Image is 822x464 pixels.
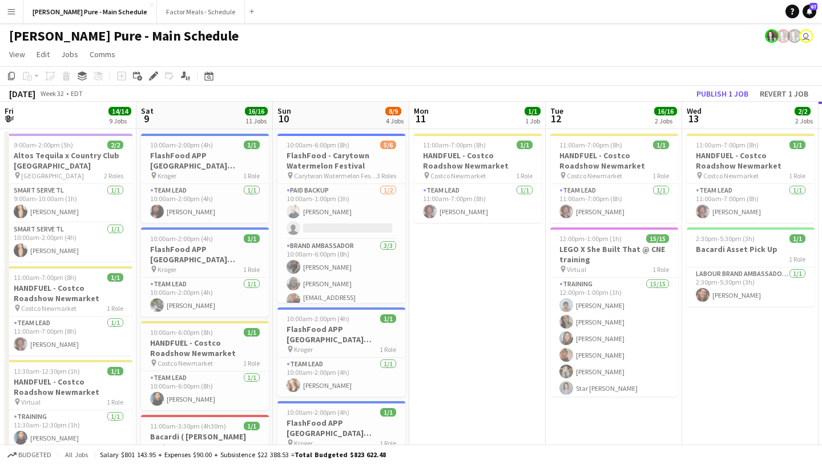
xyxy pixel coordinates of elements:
[141,278,269,317] app-card-role: Team Lead1/110:00am-2:00pm (4h)[PERSON_NAME]
[295,450,386,459] span: Total Budgeted $823 622.48
[652,171,669,180] span: 1 Role
[104,171,123,180] span: 2 Roles
[108,107,131,115] span: 14/14
[687,244,815,254] h3: Bacardi Asset Pick Up
[21,171,84,180] span: [GEOGRAPHIC_DATA]
[550,227,678,397] app-job-card: 12:00pm-1:00pm (1h)15/15LEGO X She Built That @ CNE training Virtual1 RoleTraining15/1512:00pm-1:...
[277,134,405,303] div: 10:00am-6:00pm (8h)5/6FlashFood - Carytown Watermelon Festival Carytwon Watermelon Festival3 Role...
[550,244,678,265] h3: LEGO X She Built That @ CNE training
[380,345,396,354] span: 1 Role
[244,141,260,149] span: 1/1
[243,359,260,367] span: 1 Role
[245,107,268,115] span: 16/16
[789,255,805,263] span: 1 Role
[5,317,132,355] app-card-role: Team Lead1/111:00am-7:00pm (8h)[PERSON_NAME]
[755,86,813,101] button: Revert 1 job
[276,112,291,125] span: 10
[380,141,396,149] span: 5/6
[107,273,123,282] span: 1/1
[107,141,123,149] span: 2/2
[559,141,622,149] span: 11:00am-7:00pm (8h)
[517,141,533,149] span: 1/1
[5,223,132,262] app-card-role: Smart Serve TL1/110:00am-2:00pm (4h)[PERSON_NAME]
[277,307,405,397] app-job-card: 10:00am-2:00pm (4h)1/1FlashFood APP [GEOGRAPHIC_DATA] [GEOGRAPHIC_DATA][US_STATE] #515 Kroger1 Ro...
[380,314,396,323] span: 1/1
[14,273,76,282] span: 11:00am-7:00pm (8h)
[559,234,622,243] span: 12:00pm-1:00pm (1h)
[380,408,396,417] span: 1/1
[550,106,563,116] span: Tue
[18,451,51,459] span: Budgeted
[414,106,429,116] span: Mon
[9,49,25,59] span: View
[107,304,123,313] span: 1 Role
[5,377,132,397] h3: HANDFUEL - Costco Roadshow Newmarket
[107,367,123,375] span: 1/1
[141,321,269,410] app-job-card: 10:00am-6:00pm (8h)1/1HANDFUEL - Costco Roadshow Newmarket Costco Newmarket1 RoleTeam Lead1/110:0...
[799,29,813,43] app-user-avatar: Leticia Fayzano
[141,338,269,358] h3: HANDFUEL - Costco Roadshow Newmarket
[63,450,90,459] span: All jobs
[5,150,132,171] h3: Altos Tequila x Country Club [GEOGRAPHIC_DATA]
[277,184,405,239] app-card-role: Paid Backup1/210:00am-1:00pm (3h)[PERSON_NAME]
[5,47,30,62] a: View
[141,184,269,223] app-card-role: Team Lead1/110:00am-2:00pm (4h)[PERSON_NAME]
[244,234,260,243] span: 1/1
[687,227,815,306] app-job-card: 2:30pm-5:30pm (3h)1/1Bacardi Asset Pick Up1 RoleLabour Brand Ambassadors1/12:30pm-5:30pm (3h)[PER...
[5,410,132,449] app-card-role: Training1/111:30am-12:30pm (1h)[PERSON_NAME]
[696,234,755,243] span: 2:30pm-5:30pm (3h)
[687,150,815,171] h3: HANDFUEL - Costco Roadshow Newmarket
[687,134,815,223] app-job-card: 11:00am-7:00pm (8h)1/1HANDFUEL - Costco Roadshow Newmarket Costco Newmarket1 RoleTeam Lead1/111:0...
[788,29,801,43] app-user-avatar: Ashleigh Rains
[141,227,269,317] div: 10:00am-2:00pm (4h)1/1FlashFood APP [GEOGRAPHIC_DATA] [GEOGRAPHIC_DATA][US_STATE] #514 Kroger1 Ro...
[243,265,260,274] span: 1 Role
[57,47,83,62] a: Jobs
[550,184,678,223] app-card-role: Team Lead1/111:00am-7:00pm (8h)[PERSON_NAME]
[550,150,678,171] h3: HANDFUEL - Costco Roadshow Newmarket
[287,314,349,323] span: 10:00am-2:00pm (4h)
[158,359,213,367] span: Costco Newmarket
[244,422,260,430] span: 1/1
[516,171,533,180] span: 1 Role
[430,171,486,180] span: Costco Newmarket
[550,134,678,223] div: 11:00am-7:00pm (8h)1/1HANDFUEL - Costco Roadshow Newmarket Costco Newmarket1 RoleTeam Lead1/111:0...
[652,265,669,274] span: 1 Role
[423,141,486,149] span: 11:00am-7:00pm (8h)
[654,107,677,115] span: 16/16
[696,141,759,149] span: 11:00am-7:00pm (8h)
[789,234,805,243] span: 1/1
[803,5,816,18] a: 67
[109,117,131,125] div: 9 Jobs
[21,398,41,406] span: Virtual
[525,117,540,125] div: 1 Job
[687,184,815,223] app-card-role: Team Lead1/111:00am-7:00pm (8h)[PERSON_NAME]
[5,360,132,449] app-job-card: 11:30am-12:30pm (1h)1/1HANDFUEL - Costco Roadshow Newmarket Virtual1 RoleTraining1/111:30am-12:30...
[809,3,817,10] span: 67
[385,107,401,115] span: 8/9
[158,171,176,180] span: Kroger
[776,29,790,43] app-user-avatar: Ashleigh Rains
[5,266,132,355] div: 11:00am-7:00pm (8h)1/1HANDFUEL - Costco Roadshow Newmarket Costco Newmarket1 RoleTeam Lead1/111:0...
[6,449,53,461] button: Budgeted
[141,431,269,452] h3: Bacardi ( [PERSON_NAME] Ave)
[21,304,76,313] span: Costco Newmarket
[141,106,154,116] span: Sat
[141,371,269,410] app-card-role: Team Lead1/110:00am-6:00pm (8h)[PERSON_NAME]
[655,117,676,125] div: 2 Jobs
[277,239,405,315] app-card-role: Brand Ambassador3/310:00am-6:00pm (8h)[PERSON_NAME][PERSON_NAME][EMAIL_ADDRESS][DOMAIN_NAME] [PER...
[703,171,759,180] span: Costco Newmarket
[386,117,404,125] div: 4 Jobs
[90,49,115,59] span: Comms
[567,171,622,180] span: Costco Newmarket
[141,134,269,223] app-job-card: 10:00am-2:00pm (4h)1/1FlashFood APP [GEOGRAPHIC_DATA] [GEOGRAPHIC_DATA][US_STATE] #510 Kroger1 Ro...
[244,328,260,337] span: 1/1
[85,47,120,62] a: Comms
[414,134,542,223] app-job-card: 11:00am-7:00pm (8h)1/1HANDFUEL - Costco Roadshow Newmarket Costco Newmarket1 RoleTeam Lead1/111:0...
[789,171,805,180] span: 1 Role
[3,112,14,125] span: 8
